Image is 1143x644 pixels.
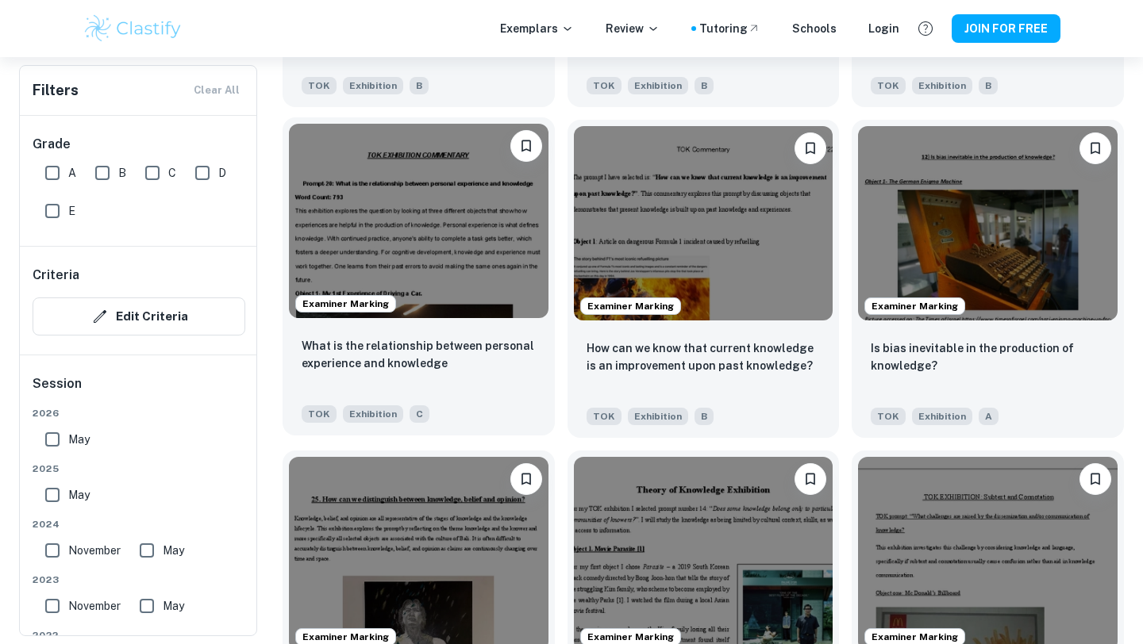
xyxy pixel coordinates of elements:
h6: Filters [33,79,79,102]
a: Schools [792,20,837,37]
button: Edit Criteria [33,297,245,335]
a: Examiner MarkingPlease log in to bookmark exemplarsIs bias inevitable in the production of knowle... [852,120,1124,438]
span: Examiner Marking [296,630,395,644]
span: May [163,542,184,559]
img: TOK Exhibition example thumbnail: Is bias inevitable in the production of [858,126,1118,320]
p: What is the relationship between personal experience and knowledge [302,337,536,372]
span: November [68,542,121,559]
span: TOK [587,77,622,94]
span: Examiner Marking [865,299,964,313]
span: Exhibition [343,405,403,423]
p: How can we know that current knowledge is an improvement upon past knowledge? [587,339,821,374]
button: Please log in to bookmark exemplars [795,132,826,164]
span: 2022 [33,628,245,642]
button: Help and Feedback [912,15,939,42]
span: Exhibition [628,408,688,425]
span: TOK [587,408,622,425]
span: 2024 [33,517,245,531]
h6: Grade [33,135,245,154]
p: Exemplars [500,20,574,37]
span: Exhibition [343,77,403,94]
a: Examiner MarkingPlease log in to bookmark exemplarsWhat is the relationship between personal expe... [283,120,555,438]
img: TOK Exhibition example thumbnail: How can we know that current knowledge i [574,126,833,320]
span: Examiner Marking [581,299,680,313]
span: B [410,77,429,94]
span: Exhibition [912,77,972,94]
button: Please log in to bookmark exemplars [1079,132,1111,164]
span: 2023 [33,573,245,587]
span: TOK [871,408,906,425]
span: C [410,405,429,423]
span: B [695,77,714,94]
span: May [68,431,90,448]
span: 2025 [33,462,245,476]
a: Examiner MarkingPlease log in to bookmark exemplarsHow can we know that current knowledge is an i... [568,120,840,438]
span: A [68,164,76,182]
h6: Session [33,374,245,406]
span: A [979,408,999,425]
button: Please log in to bookmark exemplars [795,463,826,495]
img: Clastify logo [83,13,183,44]
span: Examiner Marking [296,297,395,311]
span: B [979,77,998,94]
span: November [68,597,121,615]
span: Examiner Marking [865,630,964,644]
span: B [118,164,126,182]
span: C [168,164,176,182]
button: JOIN FOR FREE [952,14,1060,43]
span: B [695,408,714,425]
button: Please log in to bookmark exemplars [510,130,542,162]
span: May [163,597,184,615]
a: Login [868,20,899,37]
span: 2026 [33,406,245,420]
img: TOK Exhibition example thumbnail: What is the relationship between persona [289,124,548,318]
p: Review [606,20,660,37]
span: TOK [871,77,906,94]
a: Tutoring [699,20,760,37]
span: May [68,486,90,504]
span: Exhibition [628,77,688,94]
span: TOK [302,405,337,423]
p: Is bias inevitable in the production of knowledge? [871,339,1105,374]
span: D [218,164,226,182]
button: Please log in to bookmark exemplars [1079,463,1111,495]
button: Please log in to bookmark exemplars [510,463,542,495]
h6: Criteria [33,266,79,285]
span: E [68,202,75,220]
span: Examiner Marking [581,630,680,644]
span: TOK [302,77,337,94]
span: Exhibition [912,408,972,425]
